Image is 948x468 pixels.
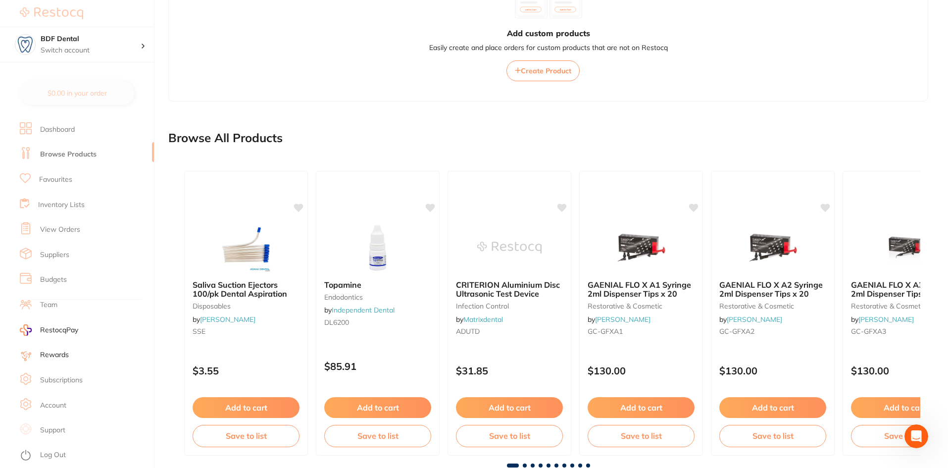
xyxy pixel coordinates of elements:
[719,327,754,336] span: GC-GFXA2
[595,315,650,324] a: [PERSON_NAME]
[40,375,83,385] a: Subscriptions
[324,293,431,301] small: endodontics
[20,7,83,19] img: Restocq Logo
[20,81,134,105] button: $0.00 in your order
[507,28,590,39] h3: Add custom products
[41,46,141,55] p: Switch account
[15,35,35,54] img: BDF Dental
[477,223,542,272] img: CRITERION Aluminium Disc Ultrasonic Test Device
[324,306,395,314] span: by
[193,425,299,447] button: Save to list
[129,334,167,341] span: Messages
[332,306,395,314] a: Independent Dental
[11,70,31,90] img: Profile image for Restocq
[324,425,431,447] button: Save to list
[719,280,823,299] span: GAENIAL FLO X A2 Syringe 2ml Dispenser Tips x 20
[456,280,563,299] b: CRITERION Aluminium Disc Ultrasonic Test Device
[324,397,431,418] button: Add to cart
[588,397,695,418] button: Add to cart
[588,365,695,376] p: $130.00
[456,365,563,376] p: $31.85
[719,315,782,324] span: by
[39,175,72,185] a: Favourites
[40,350,69,360] a: Rewards
[324,280,431,289] b: Topamine
[324,318,349,327] span: DL6200
[35,34,708,42] span: It has been 14 days since you have started your Restocq journey. We wanted to do a check in and s...
[904,424,928,448] iframe: Intercom live chat
[11,144,31,163] img: Profile image for Restocq
[200,315,255,324] a: [PERSON_NAME]
[35,107,807,115] span: Hi [PERSON_NAME], This month, AB Orthodontics is offering 30% off when you buy 5+ Reliance Burs. ...
[193,280,299,299] b: Saliva Suction Ejectors 100/pk Dental Aspiration
[588,280,691,299] span: GAENIAL FLO X A1 Syringe 2ml Dispenser Tips x 20
[719,302,826,310] small: restorative & cosmetic
[38,200,85,210] a: Inventory Lists
[73,4,127,21] h1: Messages
[40,425,65,435] a: Support
[588,315,650,324] span: by
[35,44,63,54] div: Restocq
[193,327,205,336] span: SSE
[20,448,151,464] button: Log Out
[456,315,503,324] span: by
[40,300,57,310] a: Team
[40,250,69,260] a: Suppliers
[20,324,32,336] img: RestocqPay
[588,425,695,447] button: Save to list
[719,397,826,418] button: Add to cart
[40,125,75,135] a: Dashboard
[65,44,93,54] div: • 5h ago
[193,397,299,418] button: Add to cart
[609,223,673,272] img: GAENIAL FLO X A1 Syringe 2ml Dispenser Tips x 20
[727,315,782,324] a: [PERSON_NAME]
[851,315,914,324] span: by
[521,66,571,75] span: Create Product
[40,150,97,159] a: Browse Products
[456,327,480,336] span: ADUTD
[429,43,668,53] p: Easily create and place orders for custom products that are not on Restocq
[46,279,152,299] button: Send us a message
[65,117,93,127] div: • [DATE]
[719,280,826,299] b: GAENIAL FLO X A2 Syringe 2ml Dispenser Tips x 20
[65,154,93,164] div: • [DATE]
[193,365,299,376] p: $3.55
[11,34,31,53] img: Profile image for Restocq
[193,280,287,299] span: Saliva Suction Ejectors 100/pk Dental Aspiration
[40,275,67,285] a: Budgets
[193,302,299,310] small: disposables
[193,315,255,324] span: by
[40,450,66,460] a: Log Out
[456,302,563,310] small: infection control
[719,365,826,376] p: $130.00
[40,401,66,411] a: Account
[456,280,560,299] span: CRITERION Aluminium Disc Ultrasonic Test Device
[35,80,63,91] div: Restocq
[168,131,283,145] h2: Browse All Products
[324,361,431,372] p: $85.91
[11,107,31,127] img: Profile image for Restocq
[506,60,580,81] button: Create Product
[851,327,886,336] span: GC-GFXA3
[456,425,563,447] button: Save to list
[35,117,63,127] div: Restocq
[39,334,59,341] span: Home
[20,324,78,336] a: RestocqPay
[588,280,695,299] b: GAENIAL FLO X A1 Syringe 2ml Dispenser Tips x 20
[588,327,623,336] span: GC-GFXA1
[719,425,826,447] button: Save to list
[40,325,78,335] span: RestocqPay
[741,223,805,272] img: GAENIAL FLO X A2 Syringe 2ml Dispenser Tips x 20
[872,223,937,272] img: GAENIAL FLO X A3 Syringe 2ml Dispenser Tips x 20
[214,223,278,272] img: Saliva Suction Ejectors 100/pk Dental Aspiration
[346,223,410,272] img: Topamine
[41,34,141,44] h4: BDF Dental
[588,302,695,310] small: restorative & cosmetic
[324,280,361,290] span: Topamine
[99,309,198,349] button: Messages
[65,80,93,91] div: • [DATE]
[40,225,80,235] a: View Orders
[35,154,63,164] div: Restocq
[456,397,563,418] button: Add to cart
